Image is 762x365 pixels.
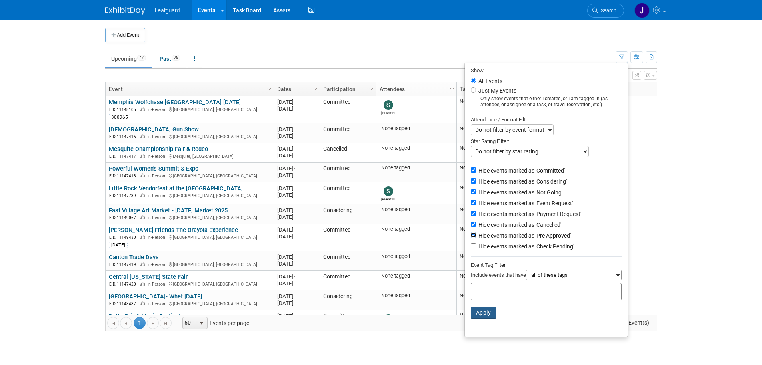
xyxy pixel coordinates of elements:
[105,51,152,67] a: Upcoming47
[477,188,562,196] label: Hide events marked as 'Not Going'
[150,320,156,327] span: Go to the next page
[147,215,168,220] span: In-Person
[172,317,257,329] span: Events per page
[277,226,316,233] div: [DATE]
[320,123,376,143] td: Committed
[134,317,146,329] span: 1
[277,99,316,105] div: [DATE]
[460,226,501,232] div: None specified
[471,65,622,75] div: Show:
[320,182,376,204] td: Committed
[634,3,650,18] img: Jonathan Zargo
[294,227,295,233] span: -
[109,99,241,106] a: Memphis Wolfchase [GEOGRAPHIC_DATA] [DATE]
[598,8,616,14] span: Search
[379,145,453,151] div: None tagged
[109,126,199,133] a: [DEMOGRAPHIC_DATA] Gun Show
[109,313,180,320] a: Delta Fair & Music Festival
[448,82,456,94] a: Column Settings
[147,301,168,307] span: In-Person
[320,204,376,224] td: Considering
[109,107,139,112] span: EID: 11148105
[277,300,316,307] div: [DATE]
[110,320,116,327] span: Go to the first page
[147,193,168,198] span: In-Person
[140,282,145,286] img: In-Person Event
[384,186,393,196] img: Stephanie Luke
[587,4,624,18] a: Search
[460,273,501,279] div: None specified
[109,302,139,306] span: EID: 11148487
[162,320,169,327] span: Go to the last page
[109,234,270,240] div: [GEOGRAPHIC_DATA], [GEOGRAPHIC_DATA]
[381,110,395,115] div: Stephanie Luke
[109,216,139,220] span: EID: 11149067
[294,274,295,280] span: -
[109,235,139,240] span: EID: 11149430
[277,254,316,260] div: [DATE]
[109,273,188,280] a: Central [US_STATE] State Fair
[471,115,622,124] div: Attendance / Format Filter:
[265,82,274,94] a: Column Settings
[140,134,145,138] img: In-Person Event
[368,86,374,92] span: Column Settings
[294,126,295,132] span: -
[105,7,145,15] img: ExhibitDay
[109,214,270,221] div: [GEOGRAPHIC_DATA], [GEOGRAPHIC_DATA]
[379,273,453,279] div: None tagged
[380,82,451,96] a: Attendees
[471,260,622,270] div: Event Tag Filter:
[160,317,172,329] a: Go to the last page
[277,293,316,300] div: [DATE]
[109,114,130,120] div: 300965
[277,214,316,220] div: [DATE]
[109,165,198,172] a: Powerful Women's Summit & Expo
[266,86,272,92] span: Column Settings
[277,233,316,240] div: [DATE]
[109,82,268,96] a: Event
[477,210,581,218] label: Hide events marked as 'Payment Request'
[109,192,270,199] div: [GEOGRAPHIC_DATA], [GEOGRAPHIC_DATA]
[109,154,139,159] span: EID: 11147417
[107,317,119,329] a: Go to the first page
[277,172,316,179] div: [DATE]
[379,165,453,171] div: None tagged
[109,135,139,139] span: EID: 11147416
[109,106,270,113] div: [GEOGRAPHIC_DATA], [GEOGRAPHIC_DATA]
[183,317,196,329] span: 50
[140,215,145,219] img: In-Person Event
[294,146,295,152] span: -
[140,301,145,305] img: In-Person Event
[294,293,295,299] span: -
[140,173,145,177] img: In-Person Event
[384,100,393,110] img: Stephanie Luke
[109,172,270,179] div: [GEOGRAPHIC_DATA], [GEOGRAPHIC_DATA]
[460,253,501,260] div: None specified
[137,55,146,61] span: 47
[460,145,501,151] div: None specified
[277,313,316,319] div: [DATE]
[471,96,622,108] div: Only show events that either I created, or I am tagged in (as attendee, or assignee of a task, or...
[277,207,316,214] div: [DATE]
[460,206,501,213] div: None specified
[147,154,168,159] span: In-Person
[147,235,168,240] span: In-Person
[109,194,139,198] span: EID: 11147739
[109,207,228,214] a: East Village Art Market - [DATE] Market 2025
[277,133,316,139] div: [DATE]
[320,96,376,123] td: Committed
[140,107,145,111] img: In-Person Event
[109,262,139,267] span: EID: 11147419
[379,226,453,232] div: None tagged
[320,271,376,290] td: Committed
[460,184,501,191] div: None specified
[277,82,314,96] a: Dates
[320,290,376,310] td: Considering
[477,87,516,95] label: Just My Events
[140,193,145,197] img: In-Person Event
[294,185,295,191] span: -
[477,242,574,250] label: Hide events marked as 'Check Pending'
[277,152,316,159] div: [DATE]
[109,133,270,140] div: [GEOGRAPHIC_DATA], [GEOGRAPHIC_DATA]
[277,192,316,198] div: [DATE]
